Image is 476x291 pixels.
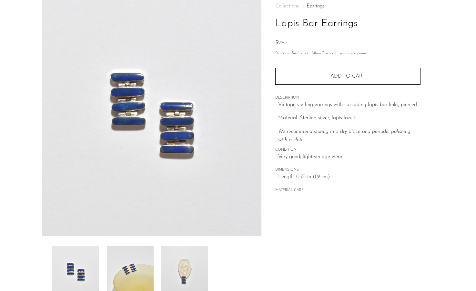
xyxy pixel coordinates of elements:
nav: Breadcrumbs [275,4,420,9]
i: We recommend storing in a dry place and periodic polishing with a cloth [278,129,410,143]
span: $220 [275,40,287,46]
span: CONDITION [275,147,420,153]
span: Add to cart [330,73,365,80]
span: $76 [292,52,297,55]
p: Starting at /mo with Affirm. [275,51,420,57]
span: Collections [275,4,299,9]
button: MATERIAL CARE [275,188,304,193]
a: Earrings [307,4,325,9]
span: DESCRIPTION [275,95,420,101]
p: Vintage sterling earrings with cascading lapis bar links, pierced. [278,101,420,109]
h1: Lapis Bar Earrings [275,16,420,32]
button: Add to cart [275,68,420,85]
a: Check your purchasing power - Learn more about Affirm Financing (opens in modal) [322,52,366,55]
span: Very good; light vintage wear. [278,153,420,161]
span: Length: 0.75 in (1.9 cm) [278,173,420,181]
p: Material: Sterling silver, lapis lazuli. [278,114,420,123]
span: DIMENSIONS [275,167,420,173]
